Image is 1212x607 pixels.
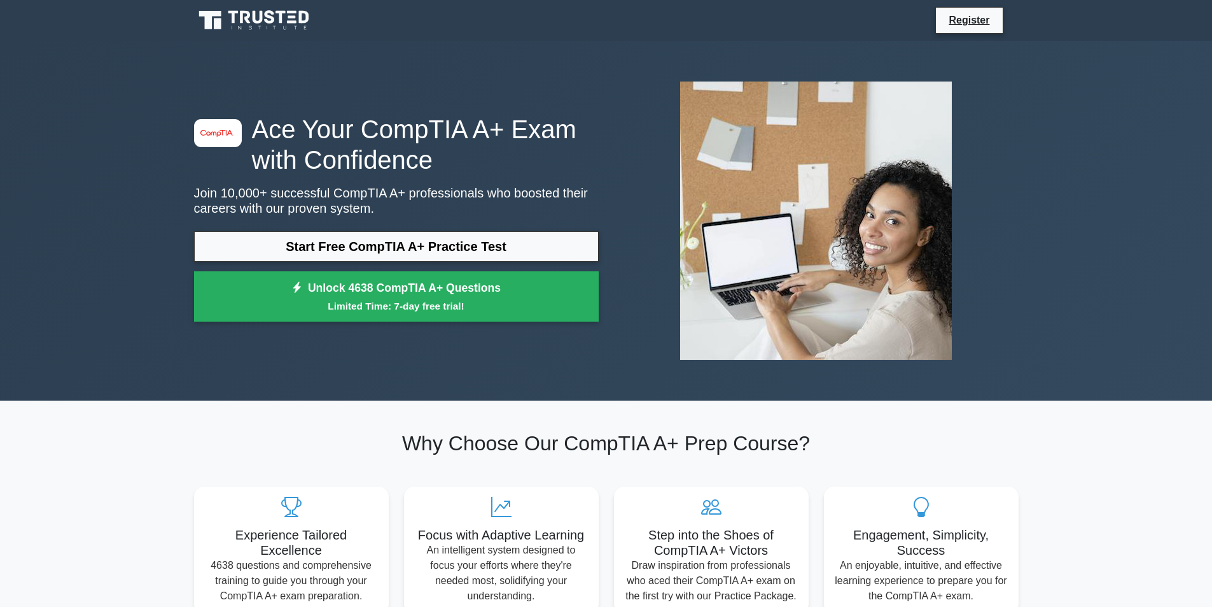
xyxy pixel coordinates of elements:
p: Join 10,000+ successful CompTIA A+ professionals who boosted their careers with our proven system. [194,185,599,216]
a: Unlock 4638 CompTIA A+ QuestionsLimited Time: 7-day free trial! [194,271,599,322]
small: Limited Time: 7-day free trial! [210,299,583,313]
h5: Experience Tailored Excellence [204,527,379,558]
p: An intelligent system designed to focus your efforts where they're needed most, solidifying your ... [414,543,589,604]
a: Start Free CompTIA A+ Practice Test [194,231,599,262]
p: An enjoyable, intuitive, and effective learning experience to prepare you for the CompTIA A+ exam. [834,558,1008,604]
p: 4638 questions and comprehensive training to guide you through your CompTIA A+ exam preparation. [204,558,379,604]
h2: Why Choose Our CompTIA A+ Prep Course? [194,431,1019,455]
h1: Ace Your CompTIA A+ Exam with Confidence [194,114,599,175]
h5: Focus with Adaptive Learning [414,527,589,543]
a: Register [941,12,997,28]
p: Draw inspiration from professionals who aced their CompTIA A+ exam on the first try with our Prac... [624,558,798,604]
h5: Step into the Shoes of CompTIA A+ Victors [624,527,798,558]
h5: Engagement, Simplicity, Success [834,527,1008,558]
